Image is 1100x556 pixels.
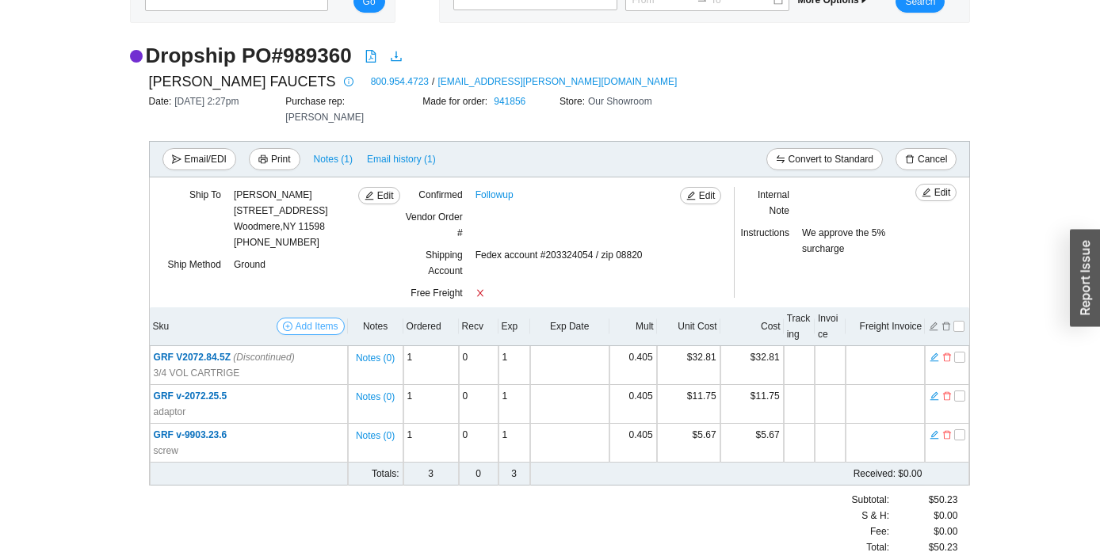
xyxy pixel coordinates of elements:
[918,151,947,167] span: Cancel
[459,346,498,385] td: 0
[234,187,328,250] div: [PHONE_NUMBER]
[870,524,889,539] span: Fee :
[941,389,953,400] button: delete
[403,424,459,463] td: 1
[285,112,364,123] span: [PERSON_NAME]
[928,319,939,330] button: edit
[234,259,265,270] span: Ground
[741,227,789,238] span: Instructions
[942,390,952,402] span: delete
[277,318,345,335] button: plus-circleAdd Items
[476,187,514,203] a: Followup
[942,352,952,363] span: delete
[366,148,437,170] button: Email history (1)
[720,424,784,463] td: $5.67
[153,318,345,335] div: Sku
[233,352,294,363] i: (Discontinued)
[371,74,429,89] a: 800.954.4723
[776,154,785,166] span: swap
[313,150,353,162] button: Notes (1)
[802,225,919,257] div: We approve the 5% surcharge
[934,185,951,200] span: Edit
[296,318,338,334] span: Add Items
[498,346,530,385] td: 1
[720,385,784,424] td: $11.75
[854,468,896,479] span: Received:
[852,492,889,508] span: Subtotal:
[498,424,530,463] td: 1
[560,96,588,107] span: Store:
[411,288,462,299] span: Free Freight
[941,350,953,361] button: delete
[437,74,677,89] a: [EMAIL_ADDRESS][PERSON_NAME][DOMAIN_NAME]
[154,443,178,459] span: screw
[285,96,348,107] span: Purchase rep:
[922,188,931,199] span: edit
[367,151,436,167] span: Email history (1)
[766,148,883,170] button: swapConvert to Standard
[929,389,940,400] button: edit
[340,77,357,86] span: info-circle
[861,508,889,524] span: S & H:
[149,70,336,93] span: [PERSON_NAME] FAUCETS
[271,151,291,167] span: Print
[459,463,498,486] td: 0
[154,352,295,363] span: GRF V2072.84.5Z
[657,424,720,463] td: $5.67
[174,96,239,107] span: [DATE] 2:27pm
[336,70,358,93] button: info-circle
[930,429,939,440] span: edit
[720,307,784,346] th: Cost
[365,50,377,63] span: file-pdf
[941,428,953,439] button: delete
[459,424,498,463] td: 0
[185,151,227,167] span: Email/EDI
[609,346,657,385] td: 0.405
[406,211,463,238] span: Vendor Order #
[377,188,394,204] span: Edit
[896,148,957,170] button: deleteCancel
[249,148,300,170] button: printerPrint
[459,307,498,346] th: Recv
[494,96,525,107] a: 941856
[942,429,952,440] span: delete
[372,468,399,479] span: Totals:
[498,385,530,424] td: 1
[784,307,815,346] th: Tracking
[168,259,221,270] span: Ship Method
[154,390,227,402] span: GRF v-2072.25.5
[365,50,377,66] a: file-pdf
[172,154,181,166] span: send
[930,390,939,402] span: edit
[355,349,395,360] button: Notes (0)
[929,350,940,361] button: edit
[162,148,236,170] button: sendEmail/EDI
[866,539,889,555] span: Total:
[355,388,395,399] button: Notes (0)
[929,428,940,439] button: edit
[154,404,186,420] span: adaptor
[720,346,784,385] td: $32.81
[403,307,459,346] th: Ordered
[680,187,722,204] button: editEdit
[905,154,915,166] span: delete
[609,463,926,486] td: $0.00
[234,187,328,234] div: [PERSON_NAME] [STREET_ADDRESS] Woodmere , NY 11598
[476,288,485,298] span: close
[314,151,353,167] span: Notes ( 1 )
[390,50,403,63] span: download
[657,346,720,385] td: $32.81
[348,307,403,346] th: Notes
[930,352,939,363] span: edit
[846,307,925,346] th: Freight Invoice
[432,74,434,89] span: /
[889,539,957,555] div: $50.23
[758,189,789,216] span: Internal Note
[358,187,400,204] button: editEdit
[459,385,498,424] td: 0
[154,365,240,381] span: 3/4 VOL CARTRIGE
[154,429,227,440] span: GRF v-9903.23.6
[356,428,395,444] span: Notes ( 0 )
[789,151,873,167] span: Convert to Standard
[283,322,292,333] span: plus-circle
